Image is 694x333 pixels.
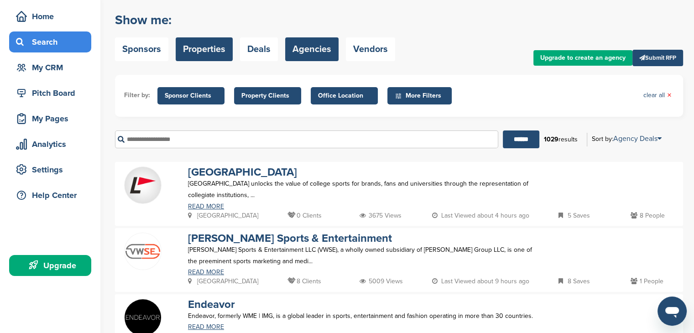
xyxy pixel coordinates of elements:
[657,297,687,326] iframe: Bouton de lancement de la fenêtre de messagerie
[188,244,541,267] p: [PERSON_NAME] Sports & Entertainment LLC (VWSE), a wholly owned subsidiary of [PERSON_NAME] Group...
[613,134,662,143] a: Agency Deals
[188,269,541,276] a: READ MORE
[165,91,217,101] span: Sponsor Clients
[188,324,541,330] a: READ MORE
[14,136,91,152] div: Analytics
[318,91,370,101] span: Office Location
[9,57,91,78] a: My CRM
[241,91,294,101] span: Property Clients
[115,12,395,28] h2: Show me:
[643,90,672,100] a: clear all×
[667,90,672,100] span: ×
[14,161,91,178] div: Settings
[124,90,150,100] li: Filter by:
[14,257,91,274] div: Upgrade
[287,276,321,287] p: 8 Clients
[631,210,665,221] p: 8 People
[14,8,91,25] div: Home
[9,185,91,206] a: Help Center
[346,37,395,61] a: Vendors
[188,232,392,245] a: [PERSON_NAME] Sports & Entertainment
[9,255,91,276] a: Upgrade
[9,31,91,52] a: Search
[360,276,403,287] p: 5009 Views
[188,298,235,311] a: Endeavor
[188,210,258,221] p: [GEOGRAPHIC_DATA]
[632,50,683,66] a: Submit RFP
[9,134,91,155] a: Analytics
[176,37,233,61] a: Properties
[9,159,91,180] a: Settings
[188,166,297,179] a: [GEOGRAPHIC_DATA]
[285,37,339,61] a: Agencies
[240,37,278,61] a: Deals
[115,37,168,61] a: Sponsors
[432,276,529,287] p: Last Viewed about 9 hours ago
[14,187,91,203] div: Help Center
[14,85,91,101] div: Pitch Board
[533,50,632,66] a: Upgrade to create an agency
[9,83,91,104] a: Pitch Board
[9,108,91,129] a: My Pages
[558,276,590,287] p: 8 Saves
[592,135,662,142] div: Sort by:
[125,233,161,270] img: Imgres
[558,210,590,221] p: 5 Saves
[432,210,529,221] p: Last Viewed about 4 hours ago
[544,135,558,143] b: 1029
[14,59,91,76] div: My CRM
[188,276,258,287] p: [GEOGRAPHIC_DATA]
[188,310,541,322] p: Endeavor, formerly WME | IMG, is a global leader in sports, entertainment and fashion operating i...
[539,132,582,147] div: results
[188,178,541,201] p: [GEOGRAPHIC_DATA] unlocks the value of college sports for brands, fans and universities through t...
[125,167,161,203] img: Fkse nzd 400x400
[14,110,91,127] div: My Pages
[14,34,91,50] div: Search
[631,276,663,287] p: 1 People
[287,210,322,221] p: 0 Clients
[9,6,91,27] a: Home
[395,91,447,101] span: More Filters
[188,203,541,210] a: READ MORE
[360,210,402,221] p: 3675 Views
